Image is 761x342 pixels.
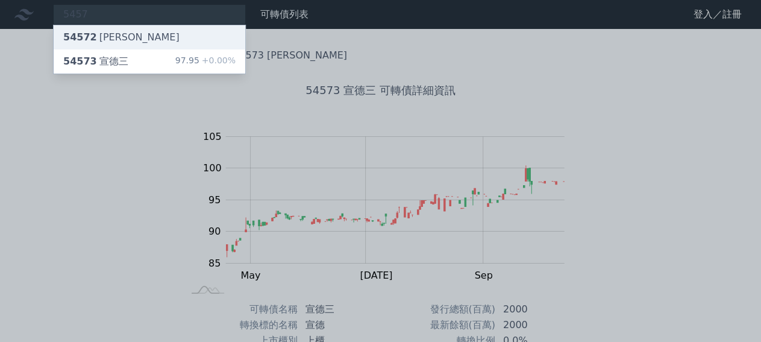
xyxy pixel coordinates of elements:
[63,31,97,43] span: 54572
[175,54,236,69] div: 97.95
[54,25,245,49] a: 54572[PERSON_NAME]
[63,30,180,45] div: [PERSON_NAME]
[199,55,236,65] span: +0.00%
[63,55,97,67] span: 54573
[54,49,245,74] a: 54573宣德三 97.95+0.00%
[63,54,128,69] div: 宣德三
